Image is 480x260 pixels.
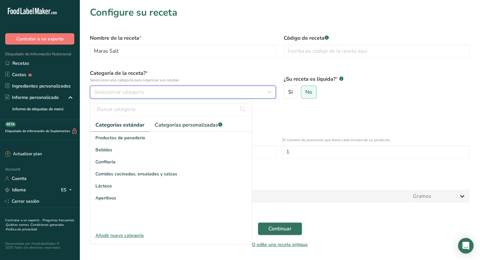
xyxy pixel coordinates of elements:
button: Continuar [258,222,302,235]
div: Añadir nueva categoría [90,232,252,239]
input: Escriba eu código de la receta aquí [284,45,470,58]
label: Código de receta [284,34,470,42]
p: Seleccione una categoría para organizar sus recetas [90,77,276,83]
span: Confitería [95,158,116,165]
span: Seleccionar categoría [94,88,144,96]
div: Informe personalizado [5,94,59,101]
span: Categorías personalizadas [155,121,222,129]
a: Política de privacidad [6,227,37,232]
h1: Configure su receta [90,5,470,20]
a: Preguntas frecuentes . [5,218,74,227]
p: El número de porciones que tiene cada envase de su producto. [282,137,470,143]
div: O [86,162,97,168]
p: Agregar tamaño de porción de la receta. [90,181,470,187]
div: Desarrollado por FoodLabelMaker © 2025 Todos los derechos reservados [5,242,74,250]
a: O edite una receta antigua [252,241,308,248]
div: BETA [5,122,16,127]
div: ES [61,186,74,194]
span: No [305,89,312,95]
div: Actualizar plan [5,151,42,157]
label: Categoría de la receta? [90,69,276,83]
span: Sí [288,89,293,95]
input: Escriba el nombre de su receta aquí [90,45,276,58]
span: Bebidas [95,146,112,153]
label: ¿Su receta es líquida? [284,75,470,83]
a: Idioma [5,184,26,196]
label: Nombre de la receta [90,34,276,42]
span: Lácteos [95,183,112,189]
a: Condiciones generales . [5,223,64,232]
span: Comidas cocinadas, ensaladas y salsas [95,171,177,177]
input: Buscar categoría [93,103,249,116]
a: Contratar a un experto . [5,218,41,223]
div: Especificar el número de porciones que la receta hace O fijar un tamaño de porción específico [90,118,470,124]
button: Contratar a un experto [5,33,74,45]
span: Continuar [268,225,291,233]
span: Categorías estándar [95,121,144,129]
div: Open Intercom Messenger [458,238,474,253]
span: Productos de panadería [95,134,145,141]
div: Definir detalles del tamaño de la porción [90,110,470,118]
a: Quiénes somos . [6,223,31,227]
span: Aperitivos [95,195,116,201]
button: Seleccionar categoría [90,86,276,99]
